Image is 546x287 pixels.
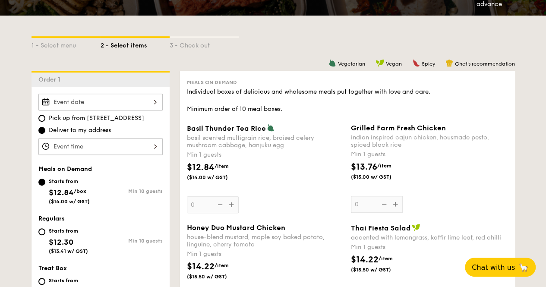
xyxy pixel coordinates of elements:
div: 3 - Check out [170,38,239,50]
button: Chat with us🦙 [465,258,536,277]
span: Deliver to my address [49,126,111,135]
span: Honey Duo Mustard Chicken [187,224,285,232]
div: Starts from [49,178,90,185]
span: Spicy [422,61,435,67]
div: basil scented multigrain rice, braised celery mushroom cabbage, hanjuku egg [187,134,344,149]
span: Chat with us [472,263,515,271]
span: Basil Thunder Tea Rice [187,124,266,132]
span: /item [377,163,391,169]
div: 2 - Select items [101,38,170,50]
div: Min 1 guests [187,151,344,159]
span: Regulars [38,215,65,222]
span: Vegetarian [338,61,365,67]
div: Min 1 guests [351,243,508,252]
img: icon-vegan.f8ff3823.svg [412,224,420,231]
input: Event time [38,138,163,155]
span: Grilled Farm Fresh Chicken [351,124,446,132]
span: ($13.41 w/ GST) [49,248,88,254]
span: ($15.00 w/ GST) [351,173,410,180]
span: Vegan [386,61,402,67]
span: $12.30 [49,237,73,247]
input: Event date [38,94,163,110]
span: $12.84 [187,162,215,173]
span: /item [379,255,393,262]
span: Meals on Demand [187,79,237,85]
input: Starts from$12.30($13.41 w/ GST)Min 10 guests [38,228,45,235]
span: /box [74,188,86,194]
div: Starts from [49,227,88,234]
span: Treat Box [38,265,67,272]
div: Min 10 guests [101,188,163,194]
span: Chef's recommendation [455,61,515,67]
span: Pick up from [STREET_ADDRESS] [49,114,144,123]
input: Deliver to my address [38,127,45,134]
img: icon-vegetarian.fe4039eb.svg [328,59,336,67]
span: ($15.50 w/ GST) [351,266,410,273]
span: Thai Fiesta Salad [351,224,411,232]
div: Starts from [49,277,88,284]
span: Meals on Demand [38,165,92,173]
img: icon-vegetarian.fe4039eb.svg [267,124,275,132]
span: ($14.00 w/ GST) [187,174,246,181]
span: 🦙 [518,262,529,272]
div: 1 - Select menu [32,38,101,50]
span: /item [215,262,229,268]
div: Min 10 guests [101,238,163,244]
input: Starts from$12.84/box($14.00 w/ GST)Min 10 guests [38,179,45,186]
span: $14.22 [187,262,215,272]
span: /item [215,163,229,169]
span: $14.22 [351,255,379,265]
span: ($15.50 w/ GST) [187,273,246,280]
span: $12.84 [49,188,74,197]
span: Order 1 [38,76,64,83]
input: Starts from$10.30/box($11.23 w/ GST)Min 10 guests [38,278,45,285]
span: ($14.00 w/ GST) [49,199,90,205]
img: icon-vegan.f8ff3823.svg [376,59,384,67]
img: icon-chef-hat.a58ddaea.svg [445,59,453,67]
div: house-blend mustard, maple soy baked potato, linguine, cherry tomato [187,233,344,248]
div: Min 1 guests [187,250,344,259]
input: Pick up from [STREET_ADDRESS] [38,115,45,122]
div: accented with lemongrass, kaffir lime leaf, red chilli [351,234,508,241]
div: Min 1 guests [351,150,508,159]
span: $13.76 [351,162,377,172]
div: Individual boxes of delicious and wholesome meals put together with love and care. Minimum order ... [187,88,508,114]
img: icon-spicy.37a8142b.svg [412,59,420,67]
div: indian inspired cajun chicken, housmade pesto, spiced black rice [351,134,508,148]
